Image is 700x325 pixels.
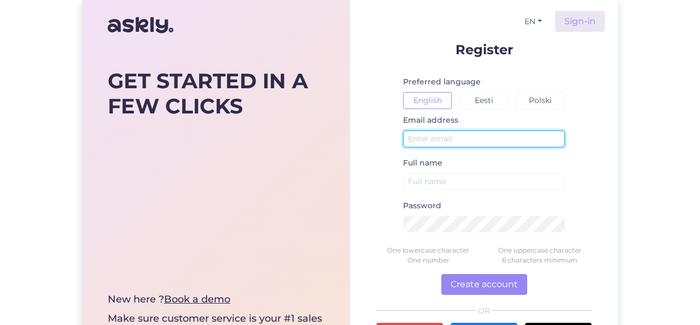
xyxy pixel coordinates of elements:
a: Book a demo [164,293,230,305]
label: Full name [403,157,442,169]
div: One lowercase character [372,246,484,255]
button: Create account [441,274,527,295]
button: Polski [516,92,565,109]
img: Askly [108,12,173,38]
input: Full name [403,173,565,190]
span: OR [476,307,492,315]
p: Register [376,43,592,56]
button: EN [520,14,546,30]
a: Sign-in [555,11,605,32]
div: One number [372,255,484,265]
label: Email address [403,115,458,126]
input: Enter email [403,130,565,147]
div: 6 characters minimum [484,255,596,265]
label: Password [403,200,441,212]
button: English [403,92,452,109]
div: GET STARTED IN A FEW CLICKS [108,69,324,118]
div: One uppercase character [484,246,596,255]
label: Preferred language [403,76,481,88]
button: Eesti [459,92,508,109]
div: New here ? [108,294,324,305]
